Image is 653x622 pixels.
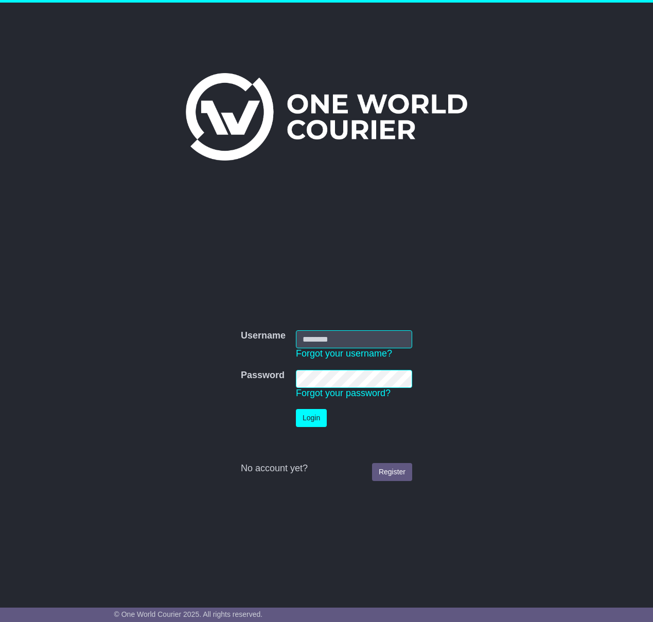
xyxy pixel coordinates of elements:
[114,610,263,618] span: © One World Courier 2025. All rights reserved.
[241,370,285,381] label: Password
[296,409,327,427] button: Login
[241,463,412,474] div: No account yet?
[186,73,467,161] img: One World
[241,330,286,342] label: Username
[372,463,412,481] a: Register
[296,388,391,398] a: Forgot your password?
[296,348,392,359] a: Forgot your username?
